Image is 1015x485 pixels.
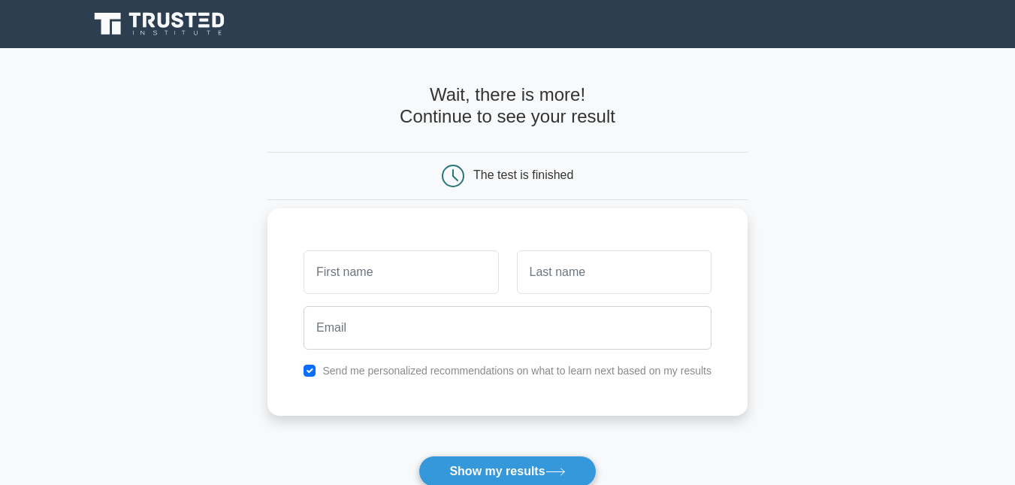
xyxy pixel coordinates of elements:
[304,250,498,294] input: First name
[322,365,711,377] label: Send me personalized recommendations on what to learn next based on my results
[304,306,711,350] input: Email
[517,250,711,294] input: Last name
[473,168,573,181] div: The test is finished
[267,84,748,128] h4: Wait, there is more! Continue to see your result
